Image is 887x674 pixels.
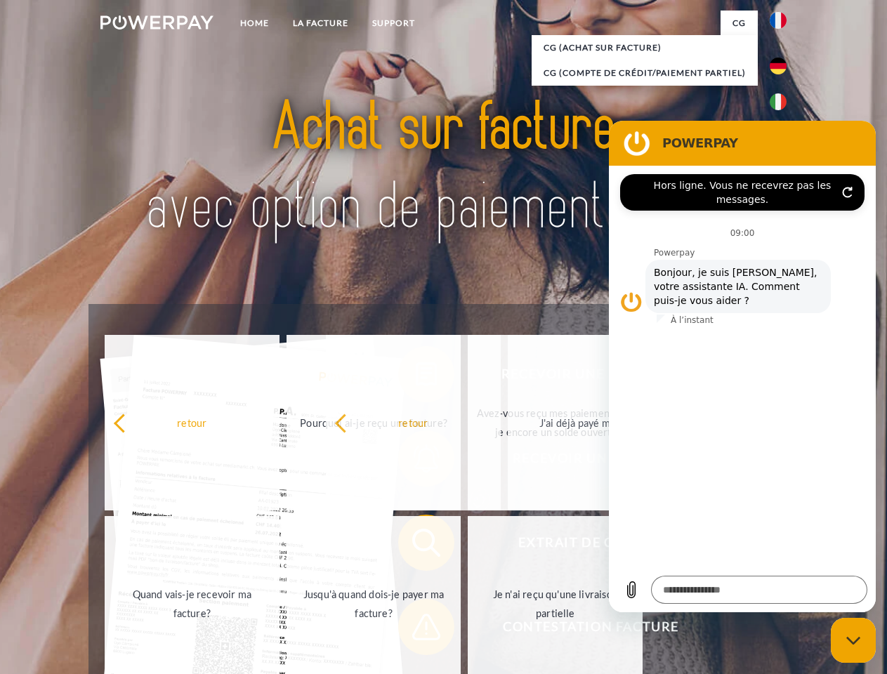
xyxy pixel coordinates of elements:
[100,15,213,29] img: logo-powerpay-white.svg
[113,413,271,432] div: retour
[476,585,634,623] div: Je n'ai reçu qu'une livraison partielle
[770,12,787,29] img: fr
[831,618,876,663] iframe: Bouton de lancement de la fenêtre de messagerie, conversation en cours
[360,11,427,36] a: Support
[134,67,753,269] img: title-powerpay_fr.svg
[721,11,758,36] a: CG
[532,35,758,60] a: CG (achat sur facture)
[532,60,758,86] a: CG (Compte de crédit/paiement partiel)
[770,93,787,110] img: it
[334,413,492,432] div: retour
[609,121,876,612] iframe: Fenêtre de messagerie
[516,413,674,432] div: J'ai déjà payé ma facture
[228,11,281,36] a: Home
[295,413,453,432] div: Pourquoi ai-je reçu une facture?
[295,585,453,623] div: Jusqu'à quand dois-je payer ma facture?
[281,11,360,36] a: LA FACTURE
[770,58,787,74] img: de
[113,585,271,623] div: Quand vais-je recevoir ma facture?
